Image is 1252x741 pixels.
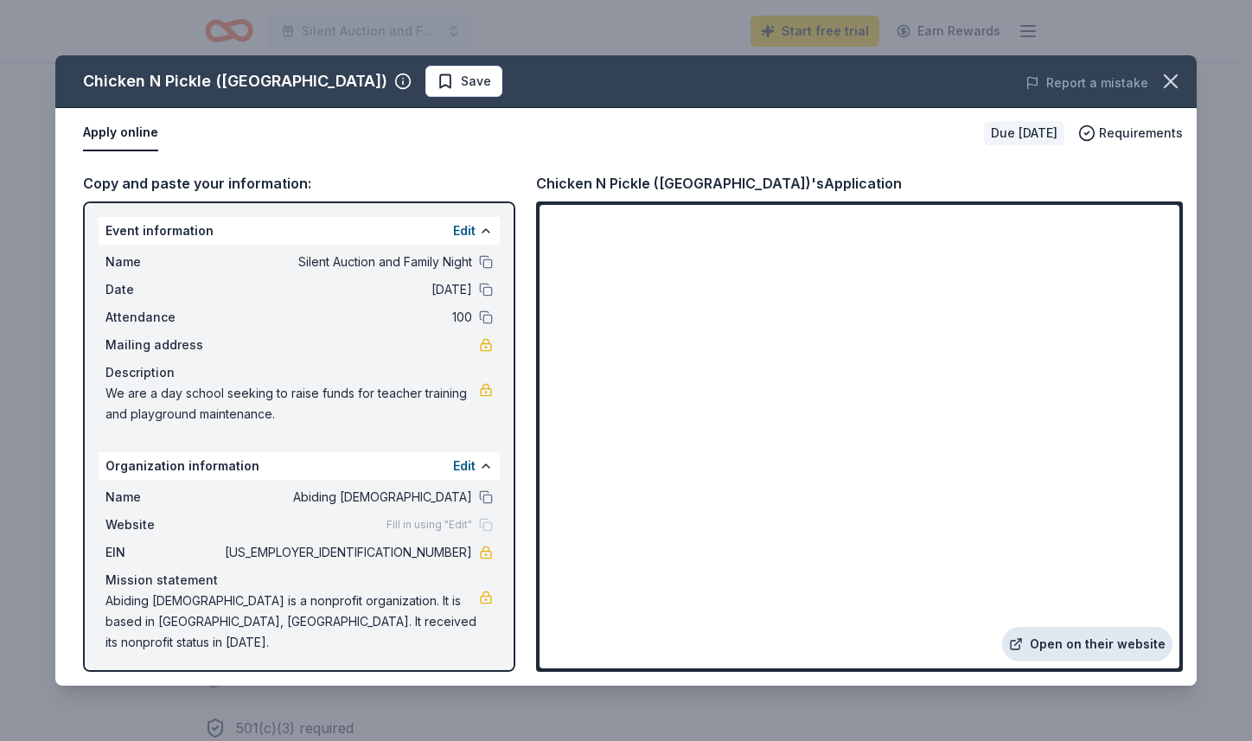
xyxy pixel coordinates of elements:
[105,279,221,300] span: Date
[83,67,387,95] div: Chicken N Pickle ([GEOGRAPHIC_DATA])
[221,487,472,508] span: Abiding [DEMOGRAPHIC_DATA]
[221,307,472,328] span: 100
[1025,73,1148,93] button: Report a mistake
[105,252,221,272] span: Name
[105,307,221,328] span: Attendance
[453,220,476,241] button: Edit
[1002,627,1172,661] a: Open on their website
[83,172,515,195] div: Copy and paste your information:
[105,570,493,591] div: Mission statement
[1078,123,1183,144] button: Requirements
[221,542,472,563] span: [US_EMPLOYER_IDENTIFICATION_NUMBER]
[425,66,502,97] button: Save
[105,487,221,508] span: Name
[105,542,221,563] span: EIN
[105,591,479,653] span: Abiding [DEMOGRAPHIC_DATA] is a nonprofit organization. It is based in [GEOGRAPHIC_DATA], [GEOGRA...
[461,71,491,92] span: Save
[105,362,493,383] div: Description
[984,121,1064,145] div: Due [DATE]
[105,383,479,425] span: We are a day school seeking to raise funds for teacher training and playground maintenance.
[221,252,472,272] span: Silent Auction and Family Night
[105,335,221,355] span: Mailing address
[99,452,500,480] div: Organization information
[83,115,158,151] button: Apply online
[453,456,476,476] button: Edit
[99,217,500,245] div: Event information
[1099,123,1183,144] span: Requirements
[105,514,221,535] span: Website
[536,172,902,195] div: Chicken N Pickle ([GEOGRAPHIC_DATA])'s Application
[386,518,472,532] span: Fill in using "Edit"
[221,279,472,300] span: [DATE]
